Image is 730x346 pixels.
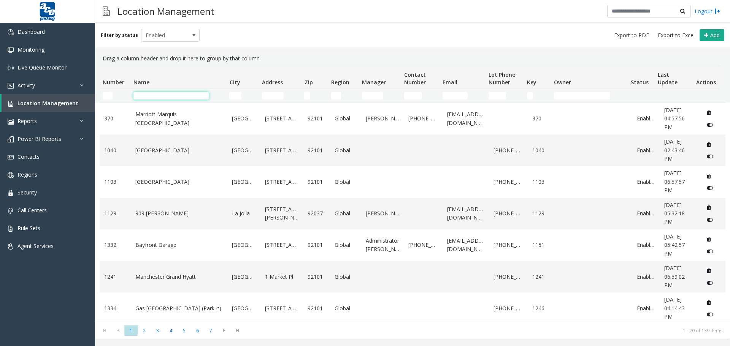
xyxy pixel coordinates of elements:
[335,114,357,123] a: Global
[703,296,715,308] button: Delete
[366,114,399,123] a: [PERSON_NAME]
[133,92,209,100] input: Name Filter
[124,325,138,336] span: Page 1
[17,207,47,214] span: Call Centers
[714,7,720,15] img: logout
[135,304,223,313] a: Gas [GEOGRAPHIC_DATA] (Park It)
[335,273,357,281] a: Global
[404,92,422,100] input: Contact Number Filter
[95,66,730,322] div: Data table
[308,146,325,155] a: 92101
[17,153,40,160] span: Contacts
[494,304,523,313] a: [PHONE_NUMBER]
[17,242,54,250] span: Agent Services
[8,208,14,214] img: 'icon'
[331,92,341,100] input: Region Filter
[232,146,256,155] a: [GEOGRAPHIC_DATA]
[443,79,457,86] span: Email
[703,213,717,226] button: Disable
[637,304,655,313] a: Enabled
[335,146,357,155] a: Global
[362,79,386,86] span: Manager
[308,209,325,218] a: 92037
[104,304,126,313] a: 1334
[151,325,164,336] span: Page 3
[265,178,298,186] a: [STREET_ADDRESS]
[335,209,357,218] a: Global
[532,304,550,313] a: 1246
[494,146,523,155] a: [PHONE_NUMBER]
[551,89,628,103] td: Owner Filter
[494,178,523,186] a: [PHONE_NUMBER]
[654,89,693,103] td: Last Update Filter
[232,114,256,123] a: [GEOGRAPHIC_DATA]
[249,327,722,334] kendo-pager-info: 1 - 20 of 139 items
[103,92,113,100] input: Number Filter
[703,182,717,194] button: Disable
[664,106,694,131] a: [DATE] 04:57:56 PM
[486,89,524,103] td: Lot Phone Number Filter
[366,237,399,254] a: Administrator [PERSON_NAME]
[408,241,438,249] a: [PHONE_NUMBER]
[695,7,720,15] a: Logout
[614,32,649,39] span: Export to PDF
[135,146,223,155] a: [GEOGRAPHIC_DATA]
[230,79,240,86] span: City
[304,92,310,100] input: Zip Filter
[494,241,523,249] a: [PHONE_NUMBER]
[17,64,67,71] span: Live Queue Monitor
[664,137,694,163] a: [DATE] 02:43:46 PM
[8,101,14,107] img: 'icon'
[130,89,226,103] td: Name Filter
[265,304,298,313] a: [STREET_ADDRESS]
[8,154,14,160] img: 'icon'
[17,171,37,178] span: Regions
[532,241,550,249] a: 1151
[700,29,724,41] button: Add
[308,273,325,281] a: 92101
[637,114,655,123] a: Enabled
[191,325,204,336] span: Page 6
[178,325,191,336] span: Page 5
[532,146,550,155] a: 1040
[655,30,698,41] button: Export to Excel
[265,205,298,222] a: [STREET_ADDRESS][PERSON_NAME]
[658,71,678,86] span: Last Update
[17,117,37,125] span: Reports
[232,241,256,249] a: [GEOGRAPHIC_DATA]
[8,118,14,125] img: 'icon'
[664,296,685,320] span: [DATE] 04:14:43 PM
[133,79,149,86] span: Name
[232,178,256,186] a: [GEOGRAPHIC_DATA]
[703,170,715,182] button: Delete
[308,178,325,186] a: 92101
[17,224,40,232] span: Rule Sets
[703,119,717,131] button: Disable
[404,71,426,86] span: Contact Number
[308,241,325,249] a: 92101
[703,265,715,277] button: Delete
[703,233,715,245] button: Delete
[440,89,486,103] td: Email Filter
[308,304,325,313] a: 92101
[262,92,284,100] input: Address Filter
[226,89,259,103] td: City Filter
[135,110,223,127] a: Marriott Marquis [GEOGRAPHIC_DATA]
[664,106,685,131] span: [DATE] 04:57:56 PM
[494,273,523,281] a: [PHONE_NUMBER]
[17,135,61,142] span: Power BI Reports
[408,114,438,123] a: [PHONE_NUMBER]
[101,32,138,39] label: Filter by status
[8,29,14,35] img: 'icon'
[637,241,655,249] a: Enabled
[135,178,223,186] a: [GEOGRAPHIC_DATA]
[8,172,14,178] img: 'icon'
[17,46,44,53] span: Monitoring
[231,325,244,336] span: Go to the last page
[664,232,694,258] a: [DATE] 05:42:57 PM
[489,71,515,86] span: Lot Phone Number
[703,150,717,163] button: Disable
[527,79,536,86] span: Key
[401,89,440,103] td: Contact Number Filter
[8,47,14,53] img: 'icon'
